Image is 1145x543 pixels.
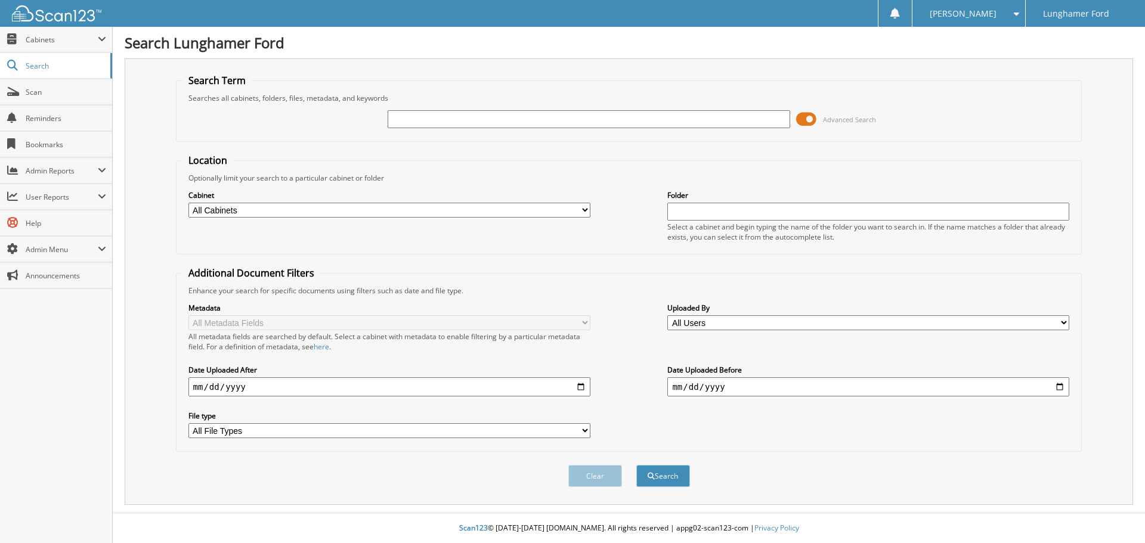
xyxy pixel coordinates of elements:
button: Clear [568,465,622,487]
span: Admin Menu [26,244,98,255]
label: Folder [667,190,1069,200]
span: Scan123 [459,523,488,533]
span: Reminders [26,113,106,123]
div: Enhance your search for specific documents using filters such as date and file type. [182,286,1076,296]
div: © [DATE]-[DATE] [DOMAIN_NAME]. All rights reserved | appg02-scan123-com | [113,514,1145,543]
legend: Additional Document Filters [182,266,320,280]
a: Privacy Policy [754,523,799,533]
span: User Reports [26,192,98,202]
label: Date Uploaded After [188,365,590,375]
span: Cabinets [26,35,98,45]
span: Advanced Search [823,115,876,124]
label: Cabinet [188,190,590,200]
span: Lunghamer Ford [1043,10,1109,17]
button: Search [636,465,690,487]
div: Select a cabinet and begin typing the name of the folder you want to search in. If the name match... [667,222,1069,242]
a: here [314,342,329,352]
span: Scan [26,87,106,97]
span: Bookmarks [26,139,106,150]
legend: Search Term [182,74,252,87]
input: end [667,377,1069,396]
label: File type [188,411,590,421]
span: [PERSON_NAME] [930,10,997,17]
div: All metadata fields are searched by default. Select a cabinet with metadata to enable filtering b... [188,331,590,352]
span: Admin Reports [26,166,98,176]
span: Search [26,61,104,71]
span: Announcements [26,271,106,281]
span: Help [26,218,106,228]
legend: Location [182,154,233,167]
input: start [188,377,590,396]
label: Date Uploaded Before [667,365,1069,375]
div: Optionally limit your search to a particular cabinet or folder [182,173,1076,183]
label: Uploaded By [667,303,1069,313]
h1: Search Lunghamer Ford [125,33,1133,52]
div: Searches all cabinets, folders, files, metadata, and keywords [182,93,1076,103]
img: scan123-logo-white.svg [12,5,101,21]
label: Metadata [188,303,590,313]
